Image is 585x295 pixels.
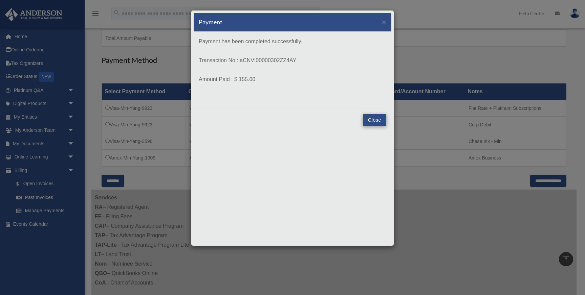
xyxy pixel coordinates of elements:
button: Close [382,18,386,25]
p: Transaction No : aCNVI00000302ZZ4AY [199,56,386,65]
span: × [382,18,386,26]
button: Close [363,114,386,126]
h5: Payment [199,18,222,26]
p: Payment has been completed successfully. [199,37,386,46]
p: Amount Paid : $ 155.00 [199,75,386,84]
